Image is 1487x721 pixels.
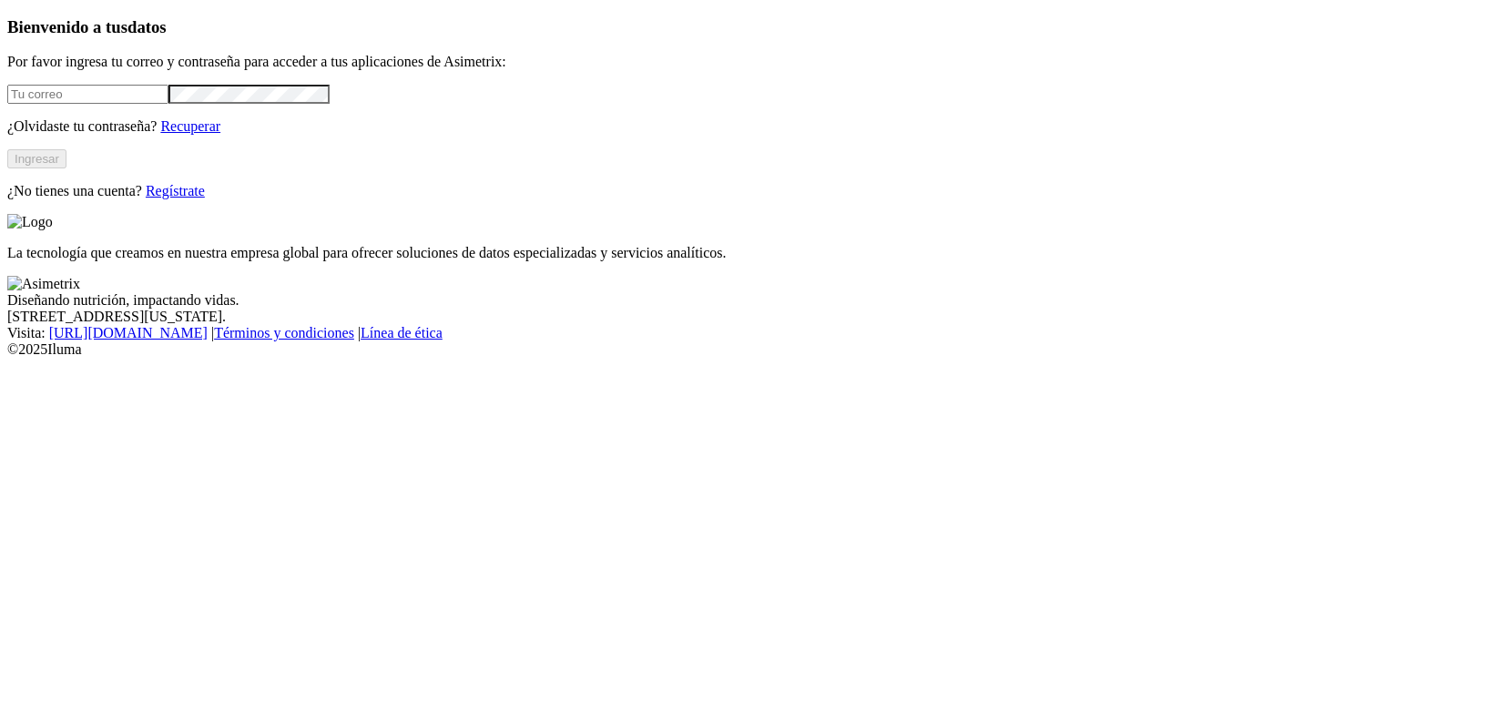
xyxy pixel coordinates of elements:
button: Ingresar [7,149,66,168]
div: Diseñando nutrición, impactando vidas. [7,292,1480,309]
span: datos [127,17,167,36]
input: Tu correo [7,85,168,104]
p: ¿No tienes una cuenta? [7,183,1480,199]
a: Línea de ética [361,325,443,340]
a: Términos y condiciones [214,325,354,340]
a: Recuperar [160,118,220,134]
a: Regístrate [146,183,205,198]
img: Logo [7,214,53,230]
div: © 2025 Iluma [7,341,1480,358]
p: Por favor ingresa tu correo y contraseña para acceder a tus aplicaciones de Asimetrix: [7,54,1480,70]
div: Visita : | | [7,325,1480,341]
p: La tecnología que creamos en nuestra empresa global para ofrecer soluciones de datos especializad... [7,245,1480,261]
a: [URL][DOMAIN_NAME] [49,325,208,340]
img: Asimetrix [7,276,80,292]
h3: Bienvenido a tus [7,17,1480,37]
div: [STREET_ADDRESS][US_STATE]. [7,309,1480,325]
p: ¿Olvidaste tu contraseña? [7,118,1480,135]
